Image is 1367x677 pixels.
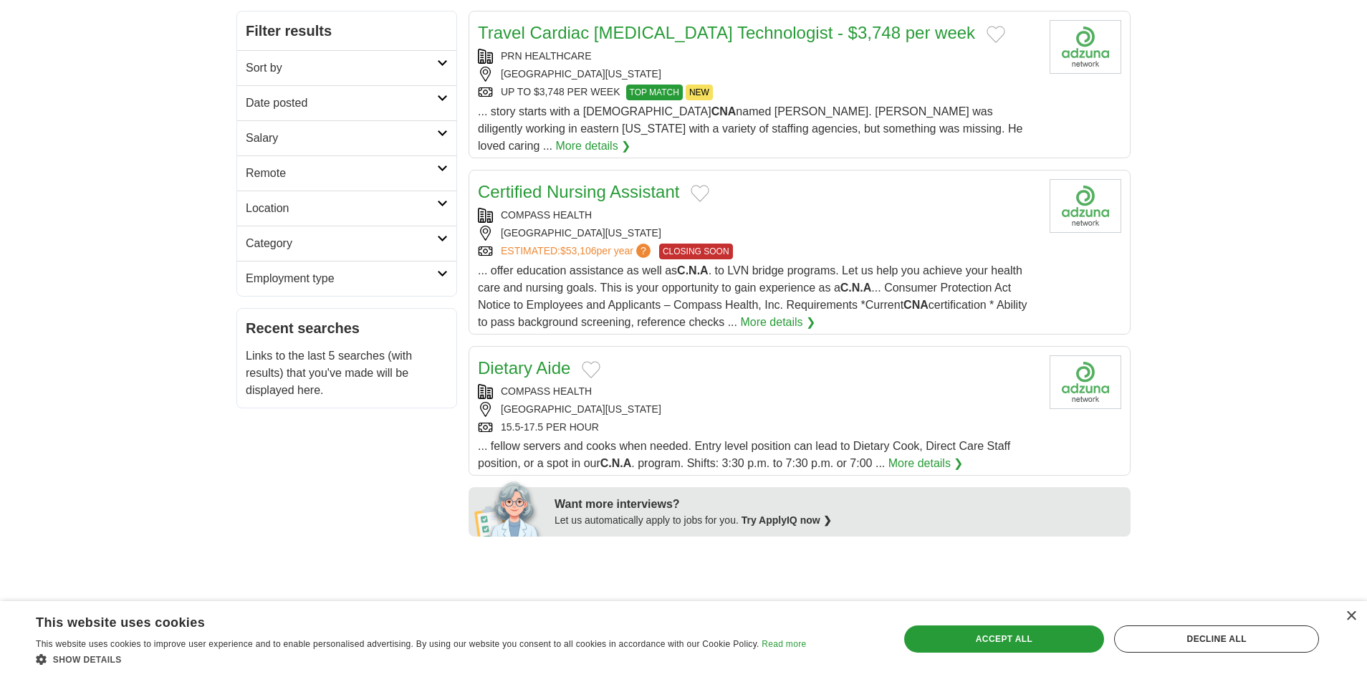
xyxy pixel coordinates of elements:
[246,235,437,252] h2: Category
[478,85,1038,100] div: UP TO $3,748 PER WEEK
[237,261,456,296] a: Employment type
[246,317,448,339] h2: Recent searches
[478,208,1038,223] div: COMPASS HEALTH
[1050,20,1121,74] img: Company logo
[246,59,437,77] h2: Sort by
[1050,355,1121,409] img: Company logo
[246,165,437,182] h2: Remote
[478,105,1022,152] span: ... story starts with a [DEMOGRAPHIC_DATA] named [PERSON_NAME]. [PERSON_NAME] was diligently work...
[740,314,815,331] a: More details ❯
[36,639,759,649] span: This website uses cookies to improve user experience and to enable personalised advertising. By u...
[903,299,929,311] strong: CNA
[237,11,456,50] h2: Filter results
[478,182,679,201] a: Certified Nursing Assistant
[478,264,1027,328] span: ... offer education assistance as well as . to LVN bridge programs. Let us help you achieve your ...
[987,26,1005,43] button: Add to favorite jobs
[246,95,437,112] h2: Date posted
[237,85,456,120] a: Date posted
[555,496,1122,513] div: Want more interviews?
[237,155,456,191] a: Remote
[474,479,544,537] img: apply-iq-scientist.png
[246,130,437,147] h2: Salary
[762,639,806,649] a: Read more, opens a new window
[36,652,806,666] div: Show details
[904,625,1105,653] div: Accept all
[686,85,713,100] span: NEW
[840,282,872,294] strong: C.N.A
[237,50,456,85] a: Sort by
[237,120,456,155] a: Salary
[659,244,733,259] span: CLOSING SOON
[742,514,832,526] a: Try ApplyIQ now ❯
[636,244,651,258] span: ?
[237,226,456,261] a: Category
[36,610,770,631] div: This website uses cookies
[246,270,437,287] h2: Employment type
[1050,179,1121,233] img: Company logo
[711,105,737,117] strong: CNA
[478,440,1010,469] span: ... fellow servers and cooks when needed. Entry level position can lead to Dietary Cook, Direct C...
[555,513,1122,528] div: Let us automatically apply to jobs for you.
[246,200,437,217] h2: Location
[677,264,709,277] strong: C.N.A
[888,455,964,472] a: More details ❯
[478,23,975,42] a: Travel Cardiac [MEDICAL_DATA] Technologist - $3,748 per week
[478,67,1038,82] div: [GEOGRAPHIC_DATA][US_STATE]
[600,457,632,469] strong: C.N.A
[246,347,448,399] p: Links to the last 5 searches (with results) that you've made will be displayed here.
[691,185,709,202] button: Add to favorite jobs
[582,361,600,378] button: Add to favorite jobs
[478,420,1038,435] div: 15.5-17.5 PER HOUR
[53,655,122,665] span: Show details
[478,402,1038,417] div: [GEOGRAPHIC_DATA][US_STATE]
[478,358,570,378] a: Dietary Aide
[1114,625,1319,653] div: Decline all
[478,226,1038,241] div: [GEOGRAPHIC_DATA][US_STATE]
[478,49,1038,64] div: PRN HEALTHCARE
[560,245,597,256] span: $53,106
[626,85,683,100] span: TOP MATCH
[556,138,631,155] a: More details ❯
[237,191,456,226] a: Location
[501,244,653,259] a: ESTIMATED:$53,106per year?
[1346,611,1356,622] div: Close
[478,384,1038,399] div: COMPASS HEALTH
